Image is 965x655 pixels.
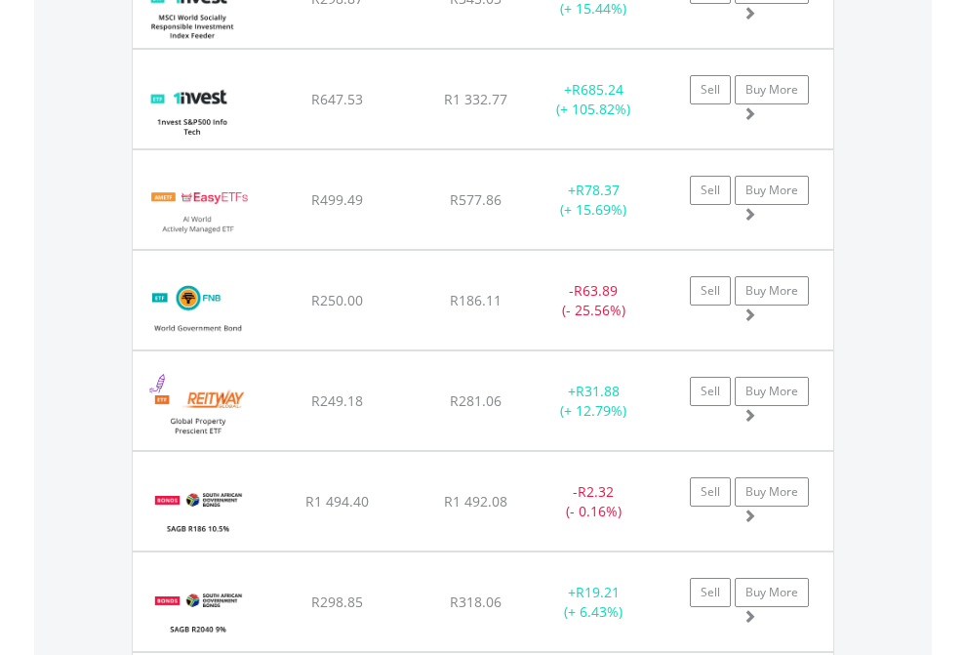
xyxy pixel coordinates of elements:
span: R318.06 [450,593,502,611]
a: Sell [690,377,731,406]
div: + (+ 6.43%) [533,583,655,622]
img: TFSA.ZA.R2040.png [142,577,255,646]
img: TFSA.ETF5IT.png [142,74,241,143]
a: Sell [690,75,731,104]
span: R186.11 [450,291,502,309]
a: Buy More [735,75,809,104]
img: TFSA.EASYAI.png [142,175,255,244]
span: R647.53 [311,90,363,108]
span: R499.49 [311,190,363,209]
a: Buy More [735,176,809,205]
span: R1 492.08 [444,492,507,511]
span: R63.89 [574,281,618,300]
img: TFSA.RWGPR.png [142,376,255,445]
span: R298.85 [311,593,363,611]
div: + (+ 12.79%) [533,382,655,421]
a: Sell [690,578,731,607]
span: R78.37 [576,181,620,199]
span: R685.24 [572,80,623,99]
a: Sell [690,276,731,306]
div: + (+ 105.82%) [533,80,655,119]
span: R1 494.40 [305,492,369,511]
span: R250.00 [311,291,363,309]
img: TFSA.FNBWGB.png [142,275,255,345]
div: - (- 0.16%) [533,482,655,521]
a: Sell [690,176,731,205]
a: Buy More [735,377,809,406]
div: + (+ 15.69%) [533,181,655,220]
img: TFSA.ZA.R186.png [142,476,255,546]
span: R1 332.77 [444,90,507,108]
div: - (- 25.56%) [533,281,655,320]
span: R577.86 [450,190,502,209]
span: R281.06 [450,391,502,410]
a: Buy More [735,578,809,607]
span: R19.21 [576,583,620,601]
span: R31.88 [576,382,620,400]
span: R2.32 [578,482,614,501]
a: Buy More [735,276,809,306]
a: Sell [690,477,731,507]
span: R249.18 [311,391,363,410]
a: Buy More [735,477,809,507]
